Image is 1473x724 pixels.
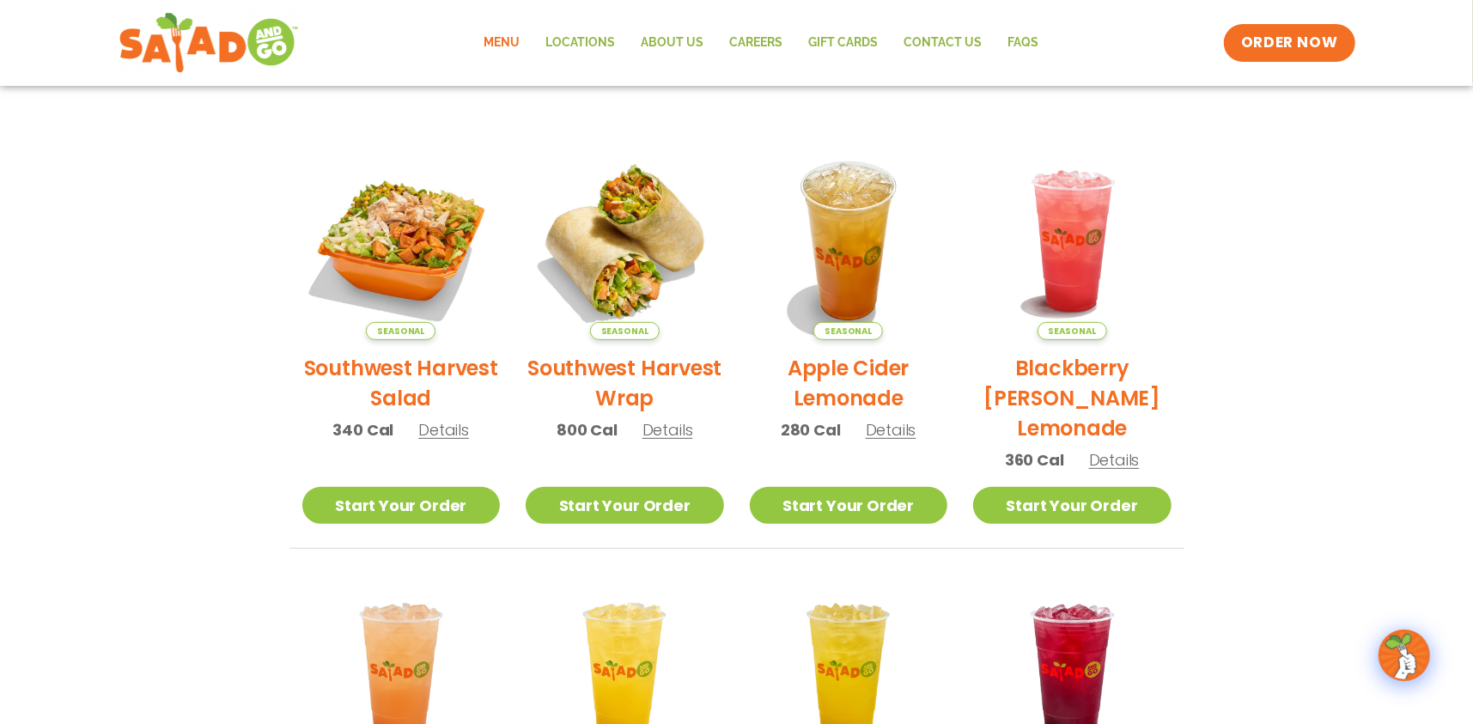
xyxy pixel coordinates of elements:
[557,418,618,441] span: 800 Cal
[1005,448,1064,472] span: 360 Cal
[750,353,948,413] h2: Apple Cider Lemonade
[717,23,796,63] a: Careers
[1089,449,1140,471] span: Details
[629,23,717,63] a: About Us
[119,9,300,77] img: new-SAG-logo-768×292
[1241,33,1337,53] span: ORDER NOW
[973,353,1172,443] h2: Blackberry [PERSON_NAME] Lemonade
[526,353,724,413] h2: Southwest Harvest Wrap
[333,418,394,441] span: 340 Cal
[418,419,469,441] span: Details
[526,142,724,340] img: Product photo for Southwest Harvest Wrap
[750,142,948,340] img: Product photo for Apple Cider Lemonade
[302,353,501,413] h2: Southwest Harvest Salad
[590,322,660,340] span: Seasonal
[781,418,841,441] span: 280 Cal
[302,142,501,340] img: Product photo for Southwest Harvest Salad
[472,23,533,63] a: Menu
[973,487,1172,524] a: Start Your Order
[995,23,1052,63] a: FAQs
[526,487,724,524] a: Start Your Order
[533,23,629,63] a: Locations
[796,23,892,63] a: GIFT CARDS
[1380,631,1428,679] img: wpChatIcon
[1038,322,1107,340] span: Seasonal
[973,142,1172,340] img: Product photo for Blackberry Bramble Lemonade
[750,487,948,524] a: Start Your Order
[866,419,916,441] span: Details
[642,419,693,441] span: Details
[1224,24,1354,62] a: ORDER NOW
[472,23,1052,63] nav: Menu
[366,322,435,340] span: Seasonal
[813,322,883,340] span: Seasonal
[302,487,501,524] a: Start Your Order
[892,23,995,63] a: Contact Us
